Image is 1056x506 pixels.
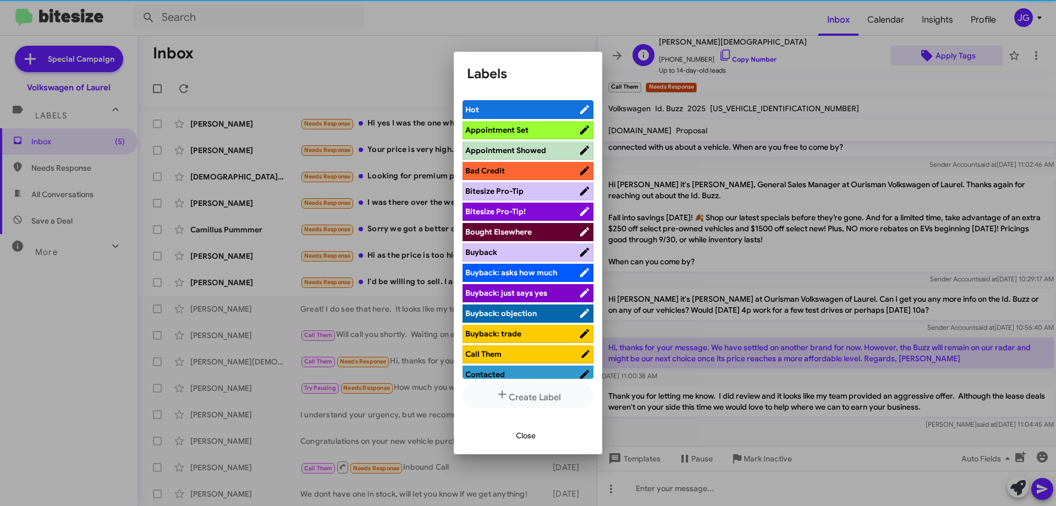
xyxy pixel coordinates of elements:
[465,206,526,216] span: Bitesize Pro-Tip!
[465,349,502,359] span: Call Them
[465,369,505,379] span: Contacted
[516,426,536,445] span: Close
[465,247,497,257] span: Buyback
[465,166,505,176] span: Bad Credit
[465,186,524,196] span: Bitesize Pro-Tip
[463,383,593,408] button: Create Label
[465,105,479,115] span: Hot
[465,145,546,155] span: Appointment Showed
[465,125,529,135] span: Appointment Set
[467,65,589,83] h1: Labels
[465,308,537,318] span: Buyback: objection
[507,426,544,445] button: Close
[465,268,557,278] span: Buyback: asks how much
[465,288,547,298] span: Buyback: just says yes
[465,227,532,237] span: Bought Elsewhere
[465,329,521,339] span: Buyback: trade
